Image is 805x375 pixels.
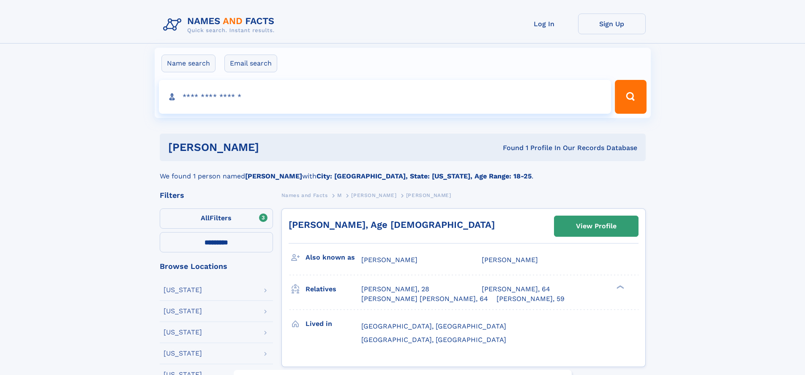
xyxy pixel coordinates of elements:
span: M [337,192,342,198]
div: Found 1 Profile In Our Records Database [381,143,637,153]
a: [PERSON_NAME], Age [DEMOGRAPHIC_DATA] [289,219,495,230]
div: We found 1 person named with . [160,161,646,181]
label: Filters [160,208,273,229]
span: [PERSON_NAME] [351,192,396,198]
a: [PERSON_NAME] [PERSON_NAME], 64 [361,294,488,304]
div: [US_STATE] [164,308,202,315]
b: City: [GEOGRAPHIC_DATA], State: [US_STATE], Age Range: 18-25 [317,172,532,180]
h3: Lived in [306,317,361,331]
label: Name search [161,55,216,72]
span: [GEOGRAPHIC_DATA], [GEOGRAPHIC_DATA] [361,322,506,330]
div: ❯ [614,285,625,290]
b: [PERSON_NAME] [245,172,302,180]
span: [GEOGRAPHIC_DATA], [GEOGRAPHIC_DATA] [361,336,506,344]
h3: Relatives [306,282,361,296]
a: View Profile [554,216,638,236]
a: Names and Facts [281,190,328,200]
h3: Also known as [306,250,361,265]
input: search input [159,80,611,114]
img: Logo Names and Facts [160,14,281,36]
div: [US_STATE] [164,287,202,293]
a: [PERSON_NAME] [351,190,396,200]
div: [US_STATE] [164,329,202,336]
span: [PERSON_NAME] [406,192,451,198]
div: [US_STATE] [164,350,202,357]
span: [PERSON_NAME] [361,256,418,264]
a: [PERSON_NAME], 64 [482,285,550,294]
a: M [337,190,342,200]
div: View Profile [576,216,617,236]
h1: [PERSON_NAME] [168,142,381,153]
span: [PERSON_NAME] [482,256,538,264]
label: Email search [224,55,277,72]
a: [PERSON_NAME], 28 [361,285,429,294]
a: Log In [510,14,578,34]
a: [PERSON_NAME], 59 [497,294,565,304]
a: Sign Up [578,14,646,34]
div: Filters [160,192,273,199]
div: Browse Locations [160,263,273,270]
button: Search Button [615,80,646,114]
span: All [201,214,210,222]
